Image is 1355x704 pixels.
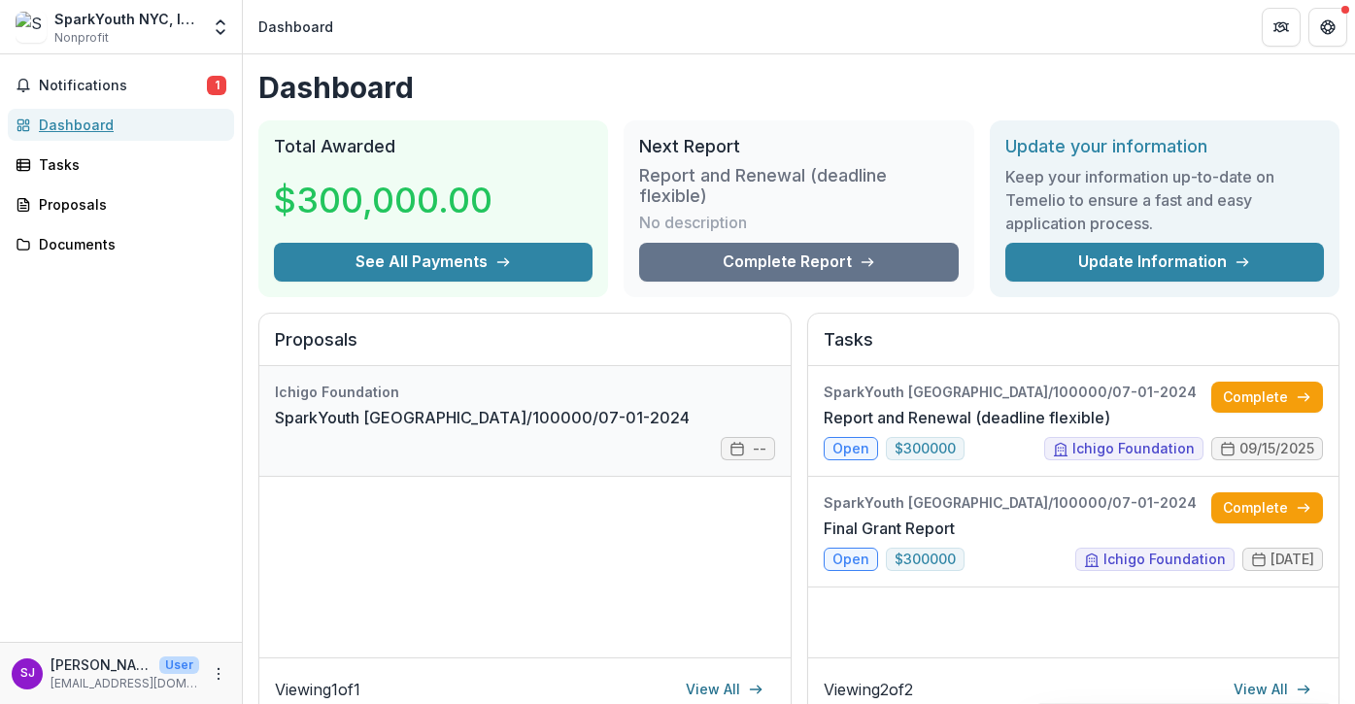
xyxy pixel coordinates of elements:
button: Open entity switcher [207,8,234,47]
div: Dashboard [39,115,219,135]
div: SparkYouth NYC, Inc. [54,9,199,29]
a: Complete Report [639,243,958,282]
span: Notifications [39,78,207,94]
a: Complete [1211,492,1323,523]
a: SparkYouth [GEOGRAPHIC_DATA]/100000/07-01-2024 [275,406,690,429]
p: No description [639,211,747,234]
div: Dashboard [258,17,333,37]
p: User [159,656,199,674]
h3: Keep your information up-to-date on Temelio to ensure a fast and easy application process. [1005,165,1324,235]
button: Get Help [1308,8,1347,47]
a: Proposals [8,188,234,220]
button: Notifications1 [8,70,234,101]
a: Update Information [1005,243,1324,282]
h2: Tasks [824,329,1324,366]
a: Tasks [8,149,234,181]
h1: Dashboard [258,70,1339,105]
h2: Update your information [1005,136,1324,157]
span: Nonprofit [54,29,109,47]
a: Complete [1211,382,1323,413]
button: Partners [1262,8,1301,47]
h3: Report and Renewal (deadline flexible) [639,165,958,207]
img: SparkYouth NYC, Inc. [16,12,47,43]
a: Report and Renewal (deadline flexible) [824,406,1110,429]
button: More [207,662,230,686]
p: Viewing 2 of 2 [824,678,913,701]
h2: Total Awarded [274,136,593,157]
div: Tasks [39,154,219,175]
div: Proposals [39,194,219,215]
nav: breadcrumb [251,13,341,41]
span: 1 [207,76,226,95]
p: Viewing 1 of 1 [275,678,360,701]
a: Dashboard [8,109,234,141]
div: Documents [39,234,219,254]
a: Final Grant Report [824,517,955,540]
button: See All Payments [274,243,593,282]
h2: Next Report [639,136,958,157]
p: [PERSON_NAME] [51,654,152,675]
p: [EMAIL_ADDRESS][DOMAIN_NAME] [51,675,199,692]
h2: Proposals [275,329,775,366]
a: Documents [8,228,234,260]
div: Suzy Myers Jackson [20,667,35,680]
h3: $300,000.00 [274,174,492,226]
